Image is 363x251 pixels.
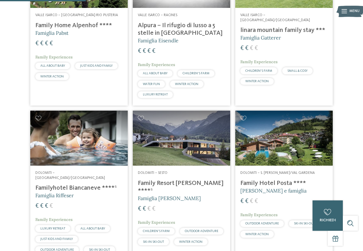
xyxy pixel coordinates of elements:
[143,240,164,243] span: SKI-IN SKI-OUT
[240,59,278,64] span: Family Experiences
[35,40,39,47] span: €
[250,198,253,205] span: €
[287,69,307,72] span: SMALL & COSY
[35,30,68,36] span: Famiglia Pabst
[143,72,167,75] span: ALL ABOUT BABY
[175,83,198,86] span: WINTER ACTION
[147,48,151,54] span: €
[138,206,141,212] span: €
[35,184,123,192] h4: Familyhotel Biancaneve ****ˢ
[45,40,48,47] span: €
[240,187,307,194] span: [PERSON_NAME] e famiglia
[240,45,244,52] span: €
[138,195,201,201] span: Famiglia [PERSON_NAME]
[40,227,65,230] span: LUXURY RETREAT
[35,192,74,199] span: Famiglia Riffeser
[185,230,218,233] span: OUTDOOR ADVENTURE
[138,62,175,67] span: Family Experiences
[143,48,146,54] span: €
[50,203,53,209] span: €
[255,45,258,52] span: €
[138,13,177,17] span: Valle Isarco – Racines
[40,40,44,47] span: €
[45,203,48,209] span: €
[245,80,269,83] span: WINTER ACTION
[240,171,315,175] span: Dolomiti – S. [PERSON_NAME]/Val Gardena
[245,45,249,52] span: €
[152,48,155,54] span: €
[320,218,336,222] span: richiedi
[138,180,225,195] h4: Family Resort [PERSON_NAME] ****ˢ
[30,111,128,166] img: Cercate un hotel per famiglie? Qui troverete solo i migliori!
[80,227,105,230] span: ALL ABOUT BABY
[240,34,281,41] span: Famiglia Gatterer
[240,180,328,187] h4: Family Hotel Posta ****
[143,83,160,86] span: WATER FUN
[35,171,105,180] span: Dolomiti – [GEOGRAPHIC_DATA]/[GEOGRAPHIC_DATA]
[245,222,279,225] span: OUTDOOR ADVENTURE
[40,64,65,67] span: ALL ABOUT BABY
[240,27,328,34] h4: linara mountain family stay ***
[152,206,155,212] span: €
[138,22,225,37] h4: Alpura – Il rifugio di lusso a 5 stelle in [GEOGRAPHIC_DATA]
[179,240,202,243] span: WINTER ACTION
[143,230,170,233] span: CHILDREN’S FARM
[35,54,73,60] span: Family Experiences
[245,69,272,72] span: CHILDREN’S FARM
[147,206,151,212] span: €
[255,198,258,205] span: €
[35,217,73,222] span: Family Experiences
[40,237,73,241] span: JUST KIDS AND FAMILY
[235,111,333,166] img: Cercate un hotel per famiglie? Qui troverete solo i migliori!
[250,45,253,52] span: €
[40,75,64,78] span: WINTER ACTION
[50,40,53,47] span: €
[245,198,249,205] span: €
[138,220,175,225] span: Family Experiences
[294,222,315,225] span: SKI-IN SKI-OUT
[313,200,343,231] a: richiedi
[133,111,230,166] img: Family Resort Rainer ****ˢ
[80,64,113,67] span: JUST KIDS AND FAMILY
[35,13,118,17] span: Valle Isarco – [GEOGRAPHIC_DATA]-Rio Pusteria
[240,212,278,217] span: Family Experiences
[138,48,141,54] span: €
[143,206,146,212] span: €
[40,203,44,209] span: €
[245,233,269,236] span: WINTER ACTION
[138,171,167,175] span: Dolomiti – Sesto
[240,13,310,22] span: Valle Isarco – [GEOGRAPHIC_DATA]/[GEOGRAPHIC_DATA]
[138,37,179,44] span: Famiglia Eisendle
[183,72,209,75] span: CHILDREN’S FARM
[143,93,168,96] span: LUXURY RETREAT
[240,198,244,205] span: €
[35,203,39,209] span: €
[35,22,123,29] h4: Family Home Alpenhof ****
